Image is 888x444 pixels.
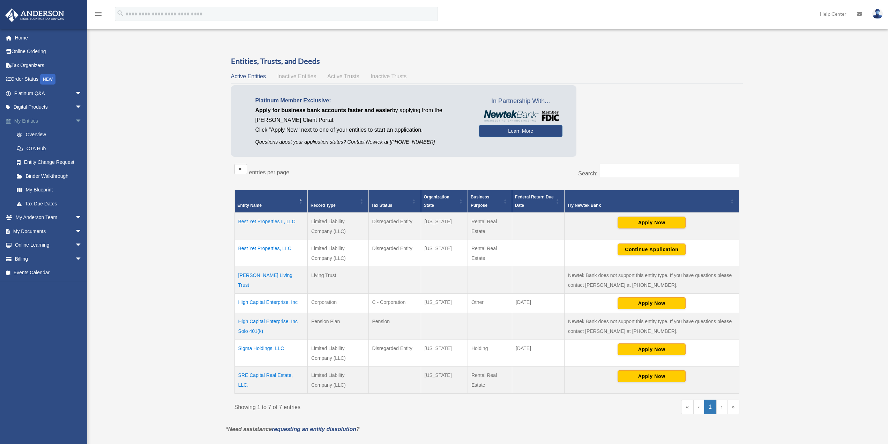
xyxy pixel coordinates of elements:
a: Tax Organizers [5,58,92,72]
td: Living Trust [307,267,368,293]
span: Federal Return Due Date [515,195,554,208]
div: NEW [40,74,55,85]
td: C - Corporation [368,293,421,313]
td: Rental Real Estate [468,240,512,267]
th: Tax Status: Activate to sort [368,190,421,213]
a: 1 [704,400,716,414]
td: High Capital Enterprise, Inc Solo 401(k) [234,313,307,340]
td: Limited Liability Company (LLC) [307,340,368,366]
span: Apply for business bank accounts faster and easier [255,107,392,113]
td: Limited Liability Company (LLC) [307,240,368,267]
span: arrow_drop_down [75,224,89,239]
a: Online Ordering [5,45,92,59]
th: Try Newtek Bank : Activate to sort [565,190,739,213]
span: arrow_drop_down [75,238,89,253]
th: Record Type: Activate to sort [307,190,368,213]
a: menu [94,12,103,18]
span: Business Purpose [471,195,489,208]
span: Active Entities [231,73,266,79]
td: [US_STATE] [421,340,468,366]
button: Apply Now [618,343,686,355]
img: User Pic [872,9,883,19]
a: Events Calendar [5,266,92,280]
a: Digital Productsarrow_drop_down [5,100,92,114]
td: [US_STATE] [421,240,468,267]
td: High Capital Enterprise, Inc [234,293,307,313]
div: Try Newtek Bank [567,201,728,210]
a: CTA Hub [10,141,92,155]
td: SRE Capital Real Estate, LLC. [234,366,307,394]
td: Disregarded Entity [368,240,421,267]
span: arrow_drop_down [75,100,89,115]
a: Billingarrow_drop_down [5,252,92,266]
td: [DATE] [512,340,565,366]
p: Questions about your application status? Contact Newtek at [PHONE_NUMBER] [255,138,469,146]
th: Organization State: Activate to sort [421,190,468,213]
i: menu [94,10,103,18]
td: [PERSON_NAME] Living Trust [234,267,307,293]
td: Newtek Bank does not support this entity type. If you have questions please contact [PERSON_NAME]... [565,267,739,293]
td: Holding [468,340,512,366]
span: Entity Name [238,203,262,208]
img: Anderson Advisors Platinum Portal [3,8,66,22]
td: Limited Liability Company (LLC) [307,366,368,394]
span: arrow_drop_down [75,252,89,266]
a: My Entitiesarrow_drop_down [5,114,92,128]
a: Binder Walkthrough [10,169,92,183]
label: entries per page [249,169,290,175]
span: Active Trusts [327,73,359,79]
td: Disregarded Entity [368,213,421,240]
a: Online Learningarrow_drop_down [5,238,92,252]
a: My Blueprint [10,183,92,197]
td: Rental Real Estate [468,366,512,394]
td: Best Yet Properties II, LLC [234,213,307,240]
a: Overview [10,128,89,142]
button: Apply Now [618,217,686,228]
th: Business Purpose: Activate to sort [468,190,512,213]
th: Entity Name: Activate to invert sorting [234,190,307,213]
td: [US_STATE] [421,366,468,394]
td: Pension [368,313,421,340]
a: Entity Change Request [10,155,92,169]
span: Organization State [424,195,449,208]
p: Click "Apply Now" next to one of your entities to start an application. [255,125,469,135]
span: Inactive Entities [277,73,316,79]
a: My Documentsarrow_drop_down [5,224,92,238]
div: Showing 1 to 7 of 7 entries [234,400,482,412]
a: Previous [693,400,704,414]
td: [US_STATE] [421,213,468,240]
td: Corporation [307,293,368,313]
td: [US_STATE] [421,293,468,313]
td: Disregarded Entity [368,340,421,366]
a: First [681,400,693,414]
span: arrow_drop_down [75,86,89,101]
h3: Entities, Trusts, and Deeds [231,56,743,67]
a: My Anderson Teamarrow_drop_down [5,211,92,225]
img: NewtekBankLogoSM.png [483,110,559,122]
span: Tax Status [372,203,393,208]
label: Search: [578,170,597,176]
p: Platinum Member Exclusive: [255,96,469,105]
a: Platinum Q&Aarrow_drop_down [5,86,92,100]
td: Best Yet Properties, LLC [234,240,307,267]
a: Next [716,400,727,414]
button: Apply Now [618,297,686,309]
td: Pension Plan [307,313,368,340]
td: Newtek Bank does not support this entity type. If you have questions please contact [PERSON_NAME]... [565,313,739,340]
button: Continue Application [618,243,686,255]
a: Order StatusNEW [5,72,92,87]
span: In Partnership With... [479,96,562,107]
a: requesting an entity dissolution [272,426,356,432]
a: Tax Due Dates [10,197,92,211]
td: [DATE] [512,293,565,313]
span: arrow_drop_down [75,114,89,128]
i: search [117,9,124,17]
td: Limited Liability Company (LLC) [307,213,368,240]
span: arrow_drop_down [75,211,89,225]
span: Inactive Trusts [371,73,406,79]
a: Learn More [479,125,562,137]
a: Home [5,31,92,45]
td: Sigma Holdings, LLC [234,340,307,366]
td: Rental Real Estate [468,213,512,240]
